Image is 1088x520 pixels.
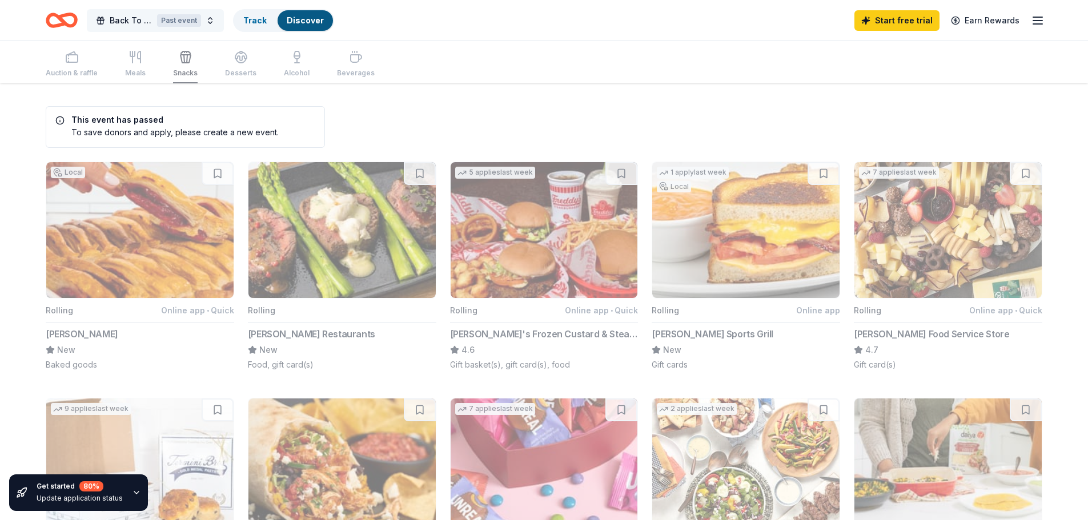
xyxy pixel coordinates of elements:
span: Back To School [110,14,152,27]
button: Image for Perry's RestaurantsRolling[PERSON_NAME] RestaurantsNewFood, gift card(s) [248,162,436,370]
h5: This event has passed [55,116,279,124]
button: Image for Gordon Food Service Store7 applieslast weekRollingOnline app•Quick[PERSON_NAME] Food Se... [854,162,1042,370]
button: Image for Vicky BakeryLocalRollingOnline app•Quick[PERSON_NAME]NewBaked goods [46,162,234,370]
a: Earn Rewards [944,10,1026,31]
button: Image for Freddy's Frozen Custard & Steakburgers5 applieslast weekRollingOnline app•Quick[PERSON_... [450,162,639,370]
button: Image for Duffy's Sports Grill1 applylast weekLocalRollingOnline app[PERSON_NAME] Sports GrillNew... [652,162,840,370]
button: TrackDiscover [233,9,334,32]
div: 80 % [79,481,103,491]
button: Back To SchoolPast event [87,9,224,32]
div: To save donors and apply, please create a new event. [55,126,279,138]
div: Update application status [37,494,123,503]
a: Start free trial [854,10,940,31]
a: Track [243,15,266,25]
a: Discover [287,15,324,25]
div: Past event [157,14,201,27]
div: Get started [37,481,123,491]
a: Home [46,7,78,34]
